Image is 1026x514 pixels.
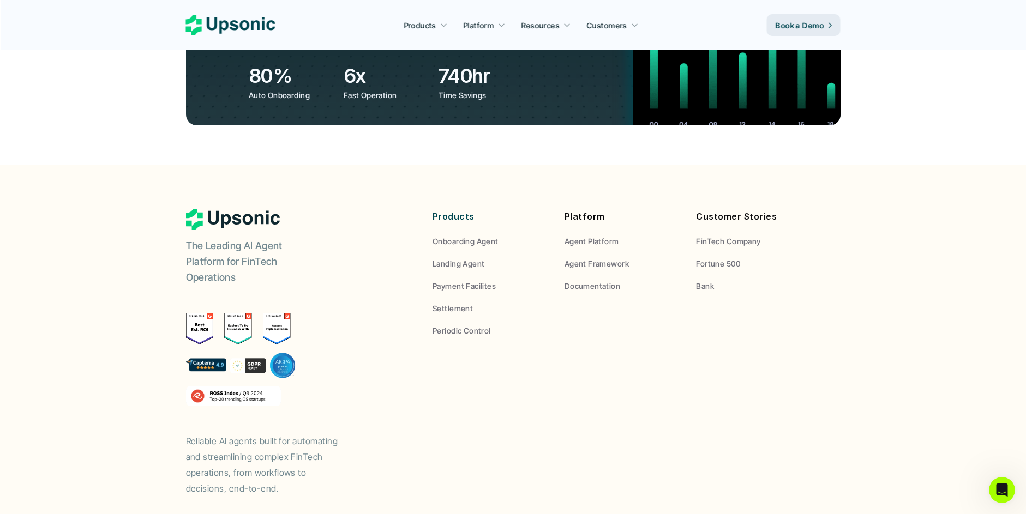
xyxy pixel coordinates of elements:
p: Fast Operation [344,89,430,101]
a: Documentation [565,280,680,292]
p: Auto Onboarding [249,89,335,101]
p: Resources [521,20,560,31]
p: Periodic Control [433,325,491,336]
p: Time Savings [439,89,525,101]
a: Products [397,15,454,35]
p: Agent Framework [565,258,629,269]
a: Book a Demo [767,14,841,36]
p: Payment Facilites [433,280,496,292]
p: Reliable AI agents built for automating and streamlining complex FinTech operations, from workflo... [186,433,350,496]
p: Customer Stories [696,209,812,225]
p: Onboarding Agent [433,235,499,247]
h3: 6x [344,62,433,89]
p: Bank [696,280,714,292]
p: Products [404,20,436,31]
iframe: Intercom live chat [989,477,1015,503]
p: Platform [565,209,680,225]
p: Documentation [565,280,620,292]
a: Onboarding Agent [433,235,548,247]
h3: 80% [249,62,338,89]
a: Payment Facilites [433,280,548,292]
p: Fortune 500 [696,258,740,269]
p: Settlement [433,303,473,314]
a: Landing Agent [433,258,548,269]
p: Book a Demo [776,20,824,31]
p: Customers [587,20,627,31]
p: The Leading AI Agent Platform for FinTech Operations [186,238,322,285]
p: Products [433,209,548,225]
p: FinTech Company [696,235,760,247]
p: Landing Agent [433,258,484,269]
h3: 740hr [439,62,528,89]
p: Platform [463,20,494,31]
p: Agent Platform [565,235,619,247]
